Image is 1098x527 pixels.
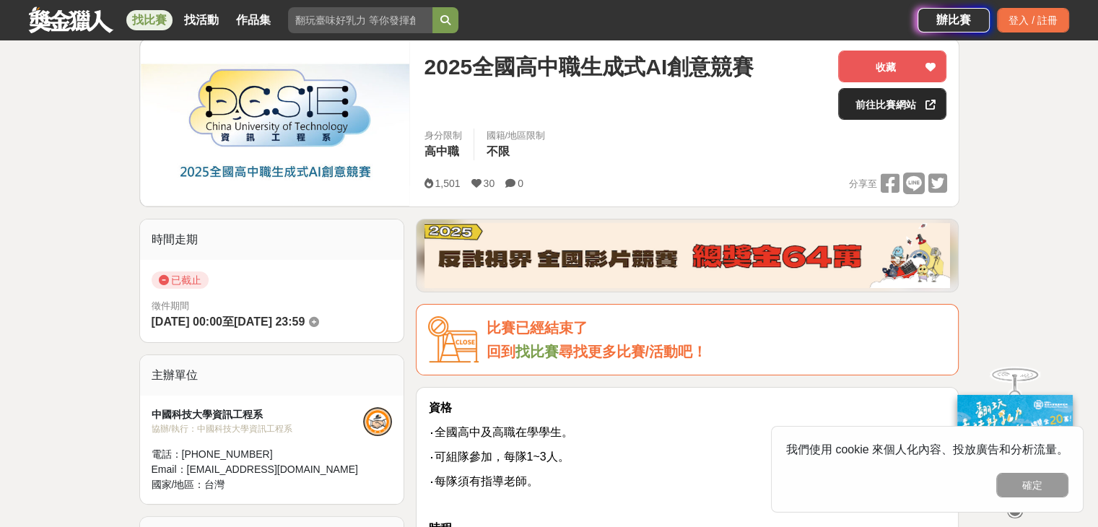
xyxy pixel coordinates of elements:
img: Icon [428,316,479,363]
span: 台灣 [204,479,225,490]
span: 尋找更多比賽/活動吧！ [558,344,707,360]
div: 中國科技大學資訊工程系 [152,407,364,422]
span: 至 [222,315,234,328]
span: [DATE] 00:00 [152,315,222,328]
div: 身分限制 [424,129,462,143]
span: 2025全國高中職生成式AI創意競賽 [424,51,754,83]
strong: 資格 [428,401,451,414]
a: 找比賽 [515,344,558,360]
span: [DATE] 23:59 [234,315,305,328]
span: ‧全國高中及高職在學學生。 [428,426,572,438]
span: 30 [484,178,495,189]
span: 我們使用 cookie 來個人化內容、投放廣告和分析流量。 [786,443,1068,456]
div: 時間走期 [140,219,404,260]
div: 主辦單位 [140,355,404,396]
img: 760c60fc-bf85-49b1-bfa1-830764fee2cd.png [424,223,950,288]
div: 登入 / 註冊 [997,8,1069,32]
img: Cover Image [140,39,410,206]
span: 高中職 [424,145,458,157]
a: 找活動 [178,10,225,30]
div: Email： [EMAIL_ADDRESS][DOMAIN_NAME] [152,462,364,477]
span: 不限 [486,145,509,157]
span: ‧可組隊參加，每隊1~3人。 [428,450,569,463]
span: 分享至 [848,173,876,195]
a: 辦比賽 [918,8,990,32]
a: 作品集 [230,10,276,30]
span: 國家/地區： [152,479,205,490]
button: 確定 [996,473,1068,497]
div: 電話： [PHONE_NUMBER] [152,447,364,462]
span: 已截止 [152,271,209,289]
a: 找比賽 [126,10,173,30]
button: 收藏 [838,51,946,82]
span: 徵件期間 [152,300,189,311]
div: 協辦/執行： 中國科技大學資訊工程系 [152,422,364,435]
span: ‧每隊須有指導老師。 [428,475,538,487]
div: 國籍/地區限制 [486,129,545,143]
span: 0 [518,178,523,189]
input: 翻玩臺味好乳力 等你發揮創意！ [288,7,432,33]
img: c171a689-fb2c-43c6-a33c-e56b1f4b2190.jpg [957,395,1073,491]
a: 前往比賽網站 [838,88,946,120]
span: 1,501 [435,178,460,189]
div: 比賽已經結束了 [486,316,946,340]
span: 回到 [486,344,515,360]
